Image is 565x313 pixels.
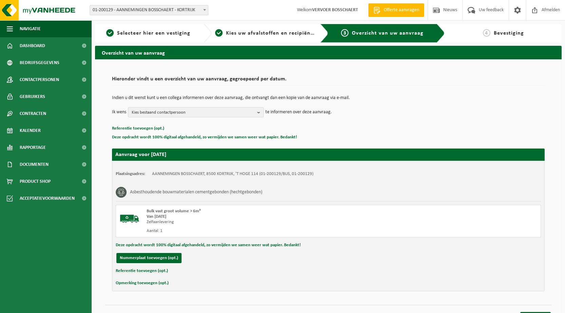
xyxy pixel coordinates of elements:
[147,228,356,234] div: Aantal: 1
[483,29,490,37] span: 4
[312,7,358,13] strong: VERVOER BOSSCHAERT
[265,107,332,117] p: te informeren over deze aanvraag.
[20,190,75,207] span: Acceptatievoorwaarden
[20,71,59,88] span: Contactpersonen
[3,298,113,313] iframe: chat widget
[494,31,524,36] span: Bevestiging
[130,187,262,198] h3: Asbesthoudende bouwmaterialen cementgebonden (hechtgebonden)
[90,5,208,15] span: 01-200129 - AANNEMINGEN BOSSCHAERT - KORTRIJK
[215,29,223,37] span: 2
[226,31,319,36] span: Kies uw afvalstoffen en recipiënten
[147,214,166,219] strong: Van [DATE]
[341,29,349,37] span: 3
[20,88,45,105] span: Gebruikers
[20,54,59,71] span: Bedrijfsgegevens
[215,29,315,37] a: 2Kies uw afvalstoffen en recipiënten
[132,107,255,118] span: Kies bestaand contactpersoon
[20,105,46,122] span: Contracten
[117,31,190,36] span: Selecteer hier een vestiging
[112,124,164,133] button: Referentie toevoegen (opt.)
[128,107,264,117] button: Kies bestaand contactpersoon
[98,29,198,37] a: 1Selecteer hier een vestiging
[20,156,49,173] span: Documenten
[116,267,168,275] button: Referentie toevoegen (opt.)
[106,29,114,37] span: 1
[20,20,41,37] span: Navigatie
[152,171,314,177] td: AANNEMINGEN BOSSCHAERT, 8500 KORTRIJK, 'T HOGE 114 (01-200129/BUS, 01-200129)
[352,31,423,36] span: Overzicht van uw aanvraag
[147,209,201,213] span: Bulk vast groot volume > 6m³
[20,139,46,156] span: Rapportage
[20,173,51,190] span: Product Shop
[20,37,45,54] span: Dashboard
[116,241,301,250] button: Deze opdracht wordt 100% digitaal afgehandeld, zo vermijden we samen weer wat papier. Bedankt!
[112,76,545,85] h2: Hieronder vindt u een overzicht van uw aanvraag, gegroepeerd per datum.
[368,3,424,17] a: Offerte aanvragen
[112,107,126,117] p: Ik wens
[116,253,182,263] button: Nummerplaat toevoegen (opt.)
[147,219,356,225] div: Zelfaanlevering
[95,46,562,59] h2: Overzicht van uw aanvraag
[116,172,145,176] strong: Plaatsingsadres:
[115,152,166,157] strong: Aanvraag voor [DATE]
[112,133,297,142] button: Deze opdracht wordt 100% digitaal afgehandeld, zo vermijden we samen weer wat papier. Bedankt!
[112,96,545,100] p: Indien u dit wenst kunt u een collega informeren over deze aanvraag, die ontvangt dan een kopie v...
[20,122,41,139] span: Kalender
[382,7,421,14] span: Offerte aanvragen
[119,209,140,229] img: BL-SO-LV.png
[116,279,169,288] button: Opmerking toevoegen (opt.)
